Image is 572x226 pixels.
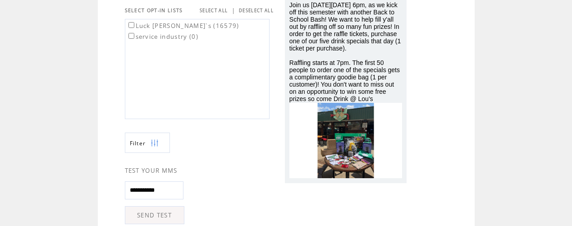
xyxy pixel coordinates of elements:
[130,139,146,147] span: Show filters
[200,8,228,14] a: SELECT ALL
[125,133,170,153] a: Filter
[151,133,159,153] img: filters.png
[128,22,134,28] input: Luck [PERSON_NAME]`s (16579)
[128,33,134,39] input: service industry (0)
[125,206,184,224] a: SEND TEST
[239,8,274,14] a: DESELECT ALL
[127,22,239,30] label: Luck [PERSON_NAME]`s (16579)
[125,166,178,175] span: TEST YOUR MMS
[289,1,401,102] span: Join us [DATE][DATE] 6pm, as we kick off this semester with another Back to School Bash! We want ...
[232,6,235,14] span: |
[125,7,183,14] span: SELECT OPT-IN LISTS
[127,32,199,41] label: service industry (0)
